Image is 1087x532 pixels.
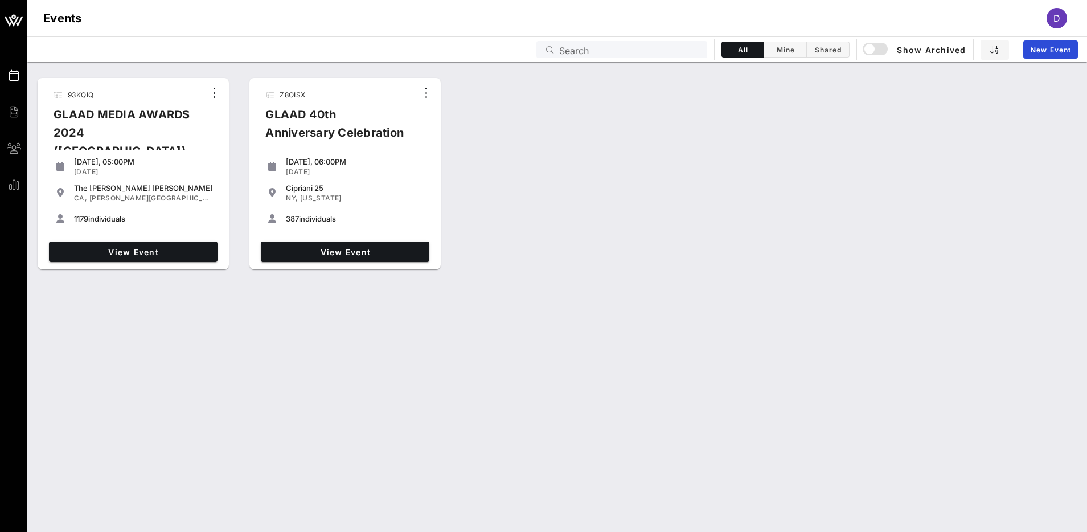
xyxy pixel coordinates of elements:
[44,105,205,169] div: GLAAD MEDIA AWARDS 2024 ([GEOGRAPHIC_DATA])
[286,157,425,166] div: [DATE], 06:00PM
[1030,46,1071,54] span: New Event
[1053,13,1060,24] span: D
[286,214,299,223] span: 387
[729,46,757,54] span: All
[300,194,342,202] span: [US_STATE]
[286,214,425,223] div: individuals
[54,247,213,257] span: View Event
[74,214,213,223] div: individuals
[280,91,305,99] span: Z8OISX
[771,46,799,54] span: Mine
[256,105,417,151] div: GLAAD 40th Anniversary Celebration
[814,46,842,54] span: Shared
[74,183,213,193] div: The [PERSON_NAME] [PERSON_NAME]
[864,39,966,60] button: Show Archived
[286,167,425,177] div: [DATE]
[74,157,213,166] div: [DATE], 05:00PM
[807,42,850,58] button: Shared
[261,242,429,262] a: View Event
[1023,40,1078,59] a: New Event
[74,214,88,223] span: 1179
[864,43,966,56] span: Show Archived
[74,167,213,177] div: [DATE]
[43,9,82,27] h1: Events
[68,91,93,99] span: 93KQIQ
[721,42,764,58] button: All
[764,42,807,58] button: Mine
[286,194,298,202] span: NY,
[89,194,225,202] span: [PERSON_NAME][GEOGRAPHIC_DATA]
[74,194,87,202] span: CA,
[49,242,218,262] a: View Event
[1047,8,1067,28] div: D
[265,247,425,257] span: View Event
[286,183,425,193] div: Cipriani 25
